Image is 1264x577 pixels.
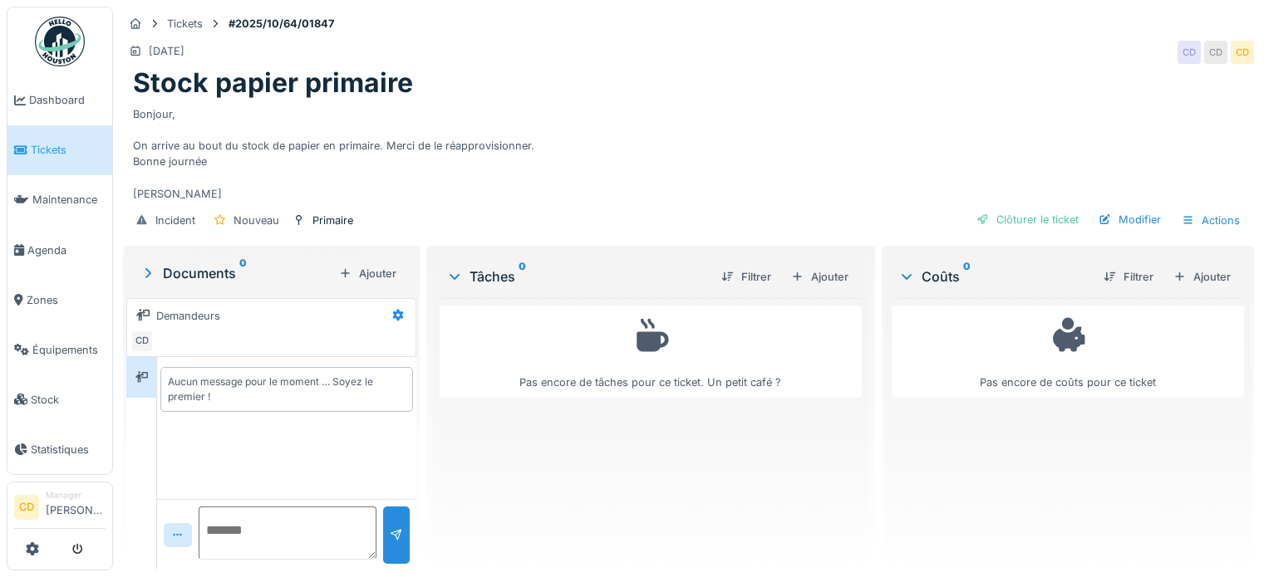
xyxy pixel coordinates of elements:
h1: Stock papier primaire [133,67,413,99]
a: Zones [7,275,112,325]
a: Agenda [7,225,112,275]
div: Demandeurs [156,308,220,324]
div: Actions [1174,208,1247,232]
li: [PERSON_NAME] [46,489,106,525]
div: Pas encore de tâches pour ce ticket. Un petit café ? [450,313,851,390]
img: Badge_color-CXgf-gQk.svg [35,17,85,66]
a: Statistiques [7,424,112,474]
span: Agenda [27,242,106,258]
div: Ajouter [784,266,855,288]
sup: 0 [963,266,971,286]
div: Tickets [167,16,203,32]
span: Zones [27,292,106,308]
div: CD [1231,41,1254,64]
div: Filtrer [715,266,778,288]
div: Manager [46,489,106,501]
a: Dashboard [7,76,112,125]
div: Clôturer le ticket [970,208,1085,231]
div: CD [1178,41,1201,64]
div: Documents [140,263,332,283]
div: Tâches [446,266,708,286]
div: Bonjour, On arrive au bout du stock de papier en primaire. Merci de le réapprovisionner. Bonne jo... [133,100,1244,202]
div: [DATE] [149,43,184,59]
a: Maintenance [7,175,112,225]
div: Primaire [312,213,353,228]
span: Tickets [31,142,106,158]
sup: 0 [239,263,247,283]
sup: 0 [519,266,526,286]
a: CD Manager[PERSON_NAME] [14,489,106,529]
span: Stock [31,392,106,408]
div: Ajouter [1167,266,1237,288]
a: Équipements [7,325,112,374]
div: Coûts [898,266,1090,286]
a: Tickets [7,125,112,175]
div: Filtrer [1097,266,1160,288]
div: Pas encore de coûts pour ce ticket [903,313,1233,390]
div: Nouveau [234,213,279,228]
div: Ajouter [332,262,403,285]
div: CD [130,330,154,353]
div: Aucun message pour le moment … Soyez le premier ! [168,374,406,404]
div: Modifier [1092,208,1168,231]
div: CD [1204,41,1227,64]
span: Équipements [32,342,106,358]
span: Maintenance [32,192,106,208]
strong: #2025/10/64/01847 [222,16,341,32]
li: CD [14,495,39,520]
a: Stock [7,374,112,424]
div: Incident [155,213,195,228]
span: Dashboard [29,92,106,108]
span: Statistiques [31,442,106,457]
